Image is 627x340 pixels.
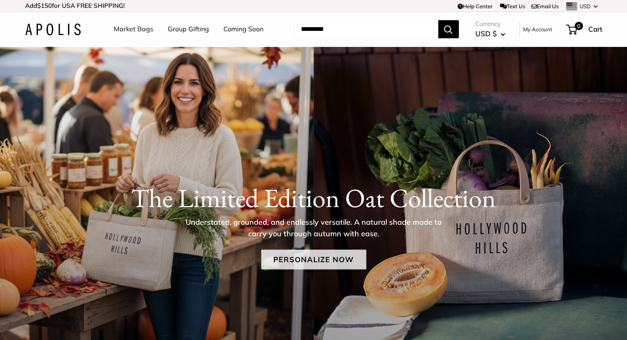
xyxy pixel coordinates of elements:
img: Apolis [25,23,81,35]
button: Search [438,20,459,38]
span: $150 [37,2,52,9]
a: Personalize Now [261,249,366,269]
input: Search... [294,20,438,38]
a: Group Gifting [168,23,209,35]
span: Cart [588,25,602,33]
h1: The Limited Edition Oat Collection [25,182,602,213]
span: USD $ [475,29,497,38]
a: Market Bags [114,23,153,35]
a: Text Us [500,3,525,9]
a: Help Center [458,3,493,9]
span: 0 [574,22,582,30]
p: Understated, grounded, and endlessly versatile. A natural shade made to carry you through autumn ... [180,216,448,239]
a: Coming Soon [223,23,263,35]
span: Currency [475,18,505,30]
a: 0 Cart [567,23,602,36]
button: USD $ [475,27,505,40]
a: Email Us [531,3,559,9]
a: My Account [523,24,552,34]
span: USD [580,3,591,9]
